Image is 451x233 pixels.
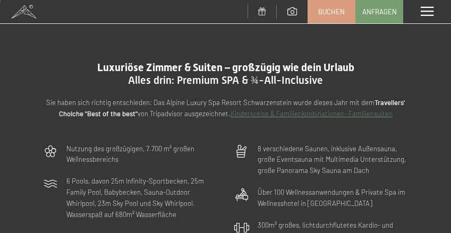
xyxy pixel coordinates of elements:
[128,74,323,87] span: Alles drin: Premium SPA & ¾-All-Inclusive
[59,98,405,118] strong: Travellers' Choiche "Best of the best"
[258,187,409,209] p: Über 100 Wellnessanwendungen & Private Spa im Wellnesshotel in [GEOGRAPHIC_DATA]
[66,143,218,166] p: Nutzung des großzügigen, 7.700 m² großen Wellnessbereichs
[362,7,397,16] span: Anfragen
[42,97,409,119] p: Sie haben sich richtig entschieden: Das Alpine Luxury Spa Resort Schwarzenstein wurde dieses Jahr...
[231,109,393,118] a: Kinderpreise & Familienkonbinationen- Familiensuiten
[308,1,355,23] a: Buchen
[356,1,403,23] a: Anfragen
[318,7,345,16] span: Buchen
[97,61,354,74] span: Luxuriöse Zimmer & Suiten – großzügig wie dein Urlaub
[66,176,218,220] p: 6 Pools, davon 25m Infinity-Sportbecken, 25m Family Pool, Babybecken, Sauna-Outdoor Whirlpool, 23...
[258,143,409,176] p: 8 verschiedene Saunen, inklusive Außensauna, große Eventsauna mit Multimedia Unterstützung, große...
